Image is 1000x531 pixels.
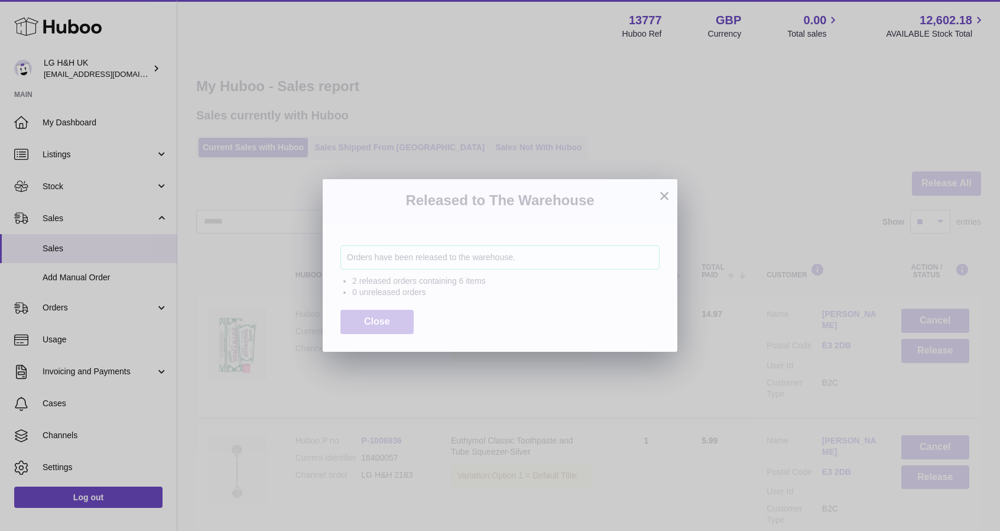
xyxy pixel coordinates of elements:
[352,287,660,298] li: 0 unreleased orders
[340,191,660,210] h3: Released to The Warehouse
[657,189,671,203] button: ×
[340,310,414,334] button: Close
[340,245,660,270] div: Orders have been released to the warehouse.
[352,276,660,287] li: 2 released orders containing 6 items
[364,316,390,326] span: Close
